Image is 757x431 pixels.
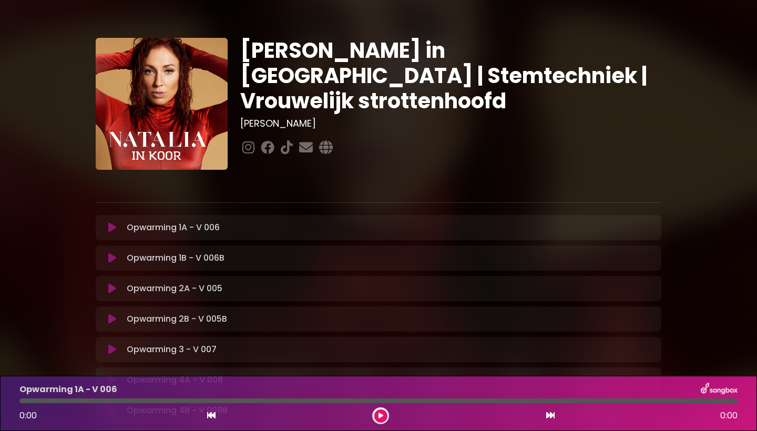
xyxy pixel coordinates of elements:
[19,383,117,396] p: Opwarming 1A - V 006
[240,118,661,129] h3: [PERSON_NAME]
[240,38,661,114] h1: [PERSON_NAME] in [GEOGRAPHIC_DATA] | Stemtechniek | Vrouwelijk strottenhoofd
[127,313,227,325] p: Opwarming 2B - V 005B
[701,383,738,396] img: songbox-logo-white.png
[96,38,228,170] img: YTVS25JmS9CLUqXqkEhs
[127,221,220,234] p: Opwarming 1A - V 006
[720,409,738,422] span: 0:00
[127,252,224,264] p: Opwarming 1B - V 006B
[127,343,217,356] p: Opwarming 3 - V 007
[19,409,37,422] span: 0:00
[127,374,223,386] p: Opwarming 4A - V 008
[127,282,222,295] p: Opwarming 2A - V 005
